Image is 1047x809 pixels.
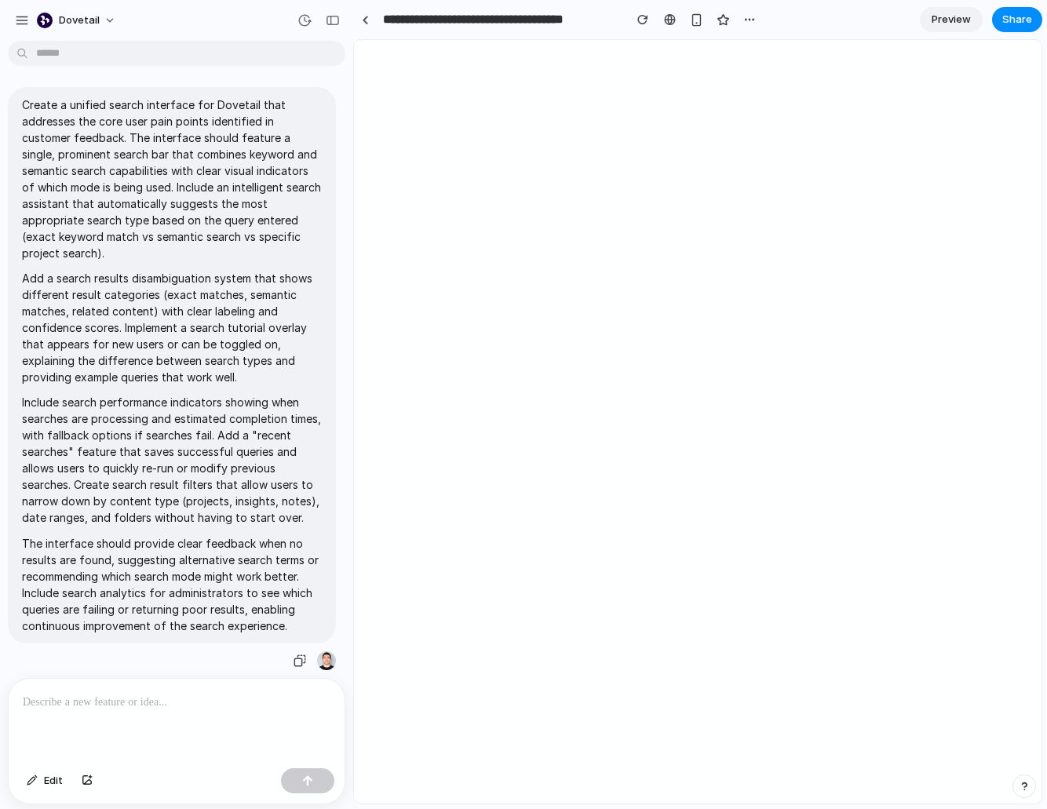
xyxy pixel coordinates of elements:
p: The interface should provide clear feedback when no results are found, suggesting alternative sea... [22,535,322,634]
span: Edit [44,773,63,789]
button: Edit [19,768,71,793]
span: dovetail [59,13,100,28]
p: Include search performance indicators showing when searches are processing and estimated completi... [22,394,322,526]
button: dovetail [31,8,124,33]
p: Add a search results disambiguation system that shows different result categories (exact matches,... [22,270,322,385]
span: Preview [932,12,971,27]
a: Preview [920,7,983,32]
span: Share [1002,12,1032,27]
p: Create a unified search interface for Dovetail that addresses the core user pain points identifie... [22,97,322,261]
button: Share [992,7,1042,32]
